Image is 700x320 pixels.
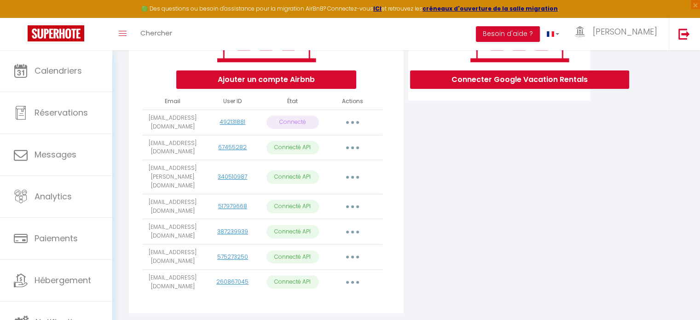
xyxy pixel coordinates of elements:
[422,5,558,12] a: créneaux d'ouverture de la salle migration
[218,173,247,180] a: 340510987
[143,93,202,110] th: Email
[476,26,540,42] button: Besoin d'aide ?
[218,143,247,151] a: 67455282
[143,160,202,194] td: [EMAIL_ADDRESS][PERSON_NAME][DOMAIN_NAME]
[678,28,690,40] img: logout
[410,70,629,89] button: Connecter Google Vacation Rentals
[35,233,78,244] span: Paiements
[35,149,76,160] span: Messages
[35,107,88,118] span: Réservations
[143,219,202,244] td: [EMAIL_ADDRESS][DOMAIN_NAME]
[266,275,319,289] p: Connecté API
[143,194,202,219] td: [EMAIL_ADDRESS][DOMAIN_NAME]
[266,250,319,264] p: Connecté API
[143,135,202,160] td: [EMAIL_ADDRESS][DOMAIN_NAME]
[220,118,245,126] a: 492131881
[373,5,382,12] a: ICI
[143,110,202,135] td: [EMAIL_ADDRESS][DOMAIN_NAME]
[266,225,319,239] p: Connecté API
[266,141,319,154] p: Connecté API
[266,116,319,129] p: Connecté
[133,18,179,50] a: Chercher
[216,278,249,285] a: 260867045
[266,170,319,184] p: Connecté API
[28,25,84,41] img: Super Booking
[573,26,587,38] img: ...
[140,28,172,38] span: Chercher
[7,4,35,31] button: Ouvrir le widget de chat LiveChat
[323,93,382,110] th: Actions
[263,93,323,110] th: État
[661,279,693,313] iframe: Chat
[143,244,202,270] td: [EMAIL_ADDRESS][DOMAIN_NAME]
[593,26,657,37] span: [PERSON_NAME]
[217,227,248,235] a: 387239939
[143,269,202,295] td: [EMAIL_ADDRESS][DOMAIN_NAME]
[35,191,72,202] span: Analytics
[218,202,247,210] a: 517979668
[35,65,82,76] span: Calendriers
[176,70,356,89] button: Ajouter un compte Airbnb
[266,200,319,213] p: Connecté API
[566,18,669,50] a: ... [PERSON_NAME]
[202,93,262,110] th: User ID
[217,253,248,261] a: 575273250
[35,274,91,286] span: Hébergement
